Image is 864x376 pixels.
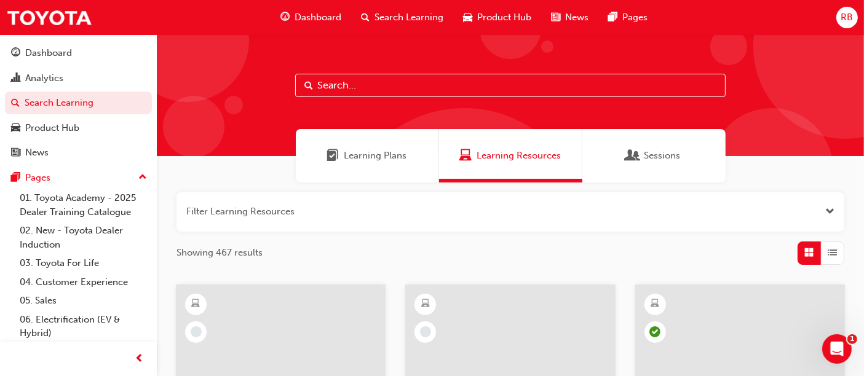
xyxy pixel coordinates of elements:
span: car-icon [463,10,472,25]
span: learningRecordVerb_NONE-icon [420,326,431,337]
a: Learning ResourcesLearning Resources [439,129,582,182]
span: Learning Resources [477,149,561,163]
span: guage-icon [280,10,290,25]
span: Learning Resources [459,149,472,163]
a: 05. Sales [15,291,152,310]
span: learningRecordVerb_COMPLETE-icon [649,326,660,337]
span: learningRecordVerb_NONE-icon [191,326,202,337]
span: News [565,10,589,25]
a: 04. Customer Experience [15,273,152,292]
span: guage-icon [11,48,20,59]
iframe: Intercom live chat [822,334,852,364]
span: Learning Plans [344,149,407,163]
span: Product Hub [477,10,531,25]
button: DashboardAnalyticsSearch LearningProduct HubNews [5,39,152,166]
a: news-iconNews [541,5,598,30]
button: Open the filter [825,205,834,219]
span: Sessions [627,149,640,163]
span: up-icon [138,170,147,186]
span: Showing 467 results [176,246,263,260]
span: RB [841,10,853,25]
a: News [5,141,152,164]
span: learningResourceType_ELEARNING-icon [192,296,200,312]
span: learningResourceType_ELEARNING-icon [651,296,659,312]
span: List [828,246,838,260]
a: SessionsSessions [582,129,726,182]
a: guage-iconDashboard [271,5,351,30]
a: search-iconSearch Learning [351,5,453,30]
a: Dashboard [5,42,152,65]
img: Trak [6,4,92,31]
button: Pages [5,166,152,189]
span: pages-icon [11,173,20,184]
div: Pages [25,171,50,185]
span: Dashboard [295,10,341,25]
div: Product Hub [25,121,79,135]
span: 1 [847,334,857,344]
a: Search Learning [5,92,152,114]
a: car-iconProduct Hub [453,5,541,30]
a: 03. Toyota For Life [15,254,152,273]
span: search-icon [11,98,20,109]
span: Pages [622,10,648,25]
span: Search [304,79,313,93]
div: Analytics [25,71,63,85]
div: Dashboard [25,46,72,60]
a: Product Hub [5,117,152,139]
a: 01. Toyota Academy - 2025 Dealer Training Catalogue [15,189,152,221]
a: 02. New - Toyota Dealer Induction [15,221,152,254]
a: Analytics [5,67,152,90]
span: search-icon [361,10,370,25]
span: news-icon [551,10,560,25]
span: Sessions [644,149,681,163]
span: news-icon [11,147,20,159]
span: chart-icon [11,73,20,84]
a: Learning PlansLearning Plans [296,129,439,182]
span: Grid [805,246,814,260]
button: RB [836,7,858,28]
span: learningResourceType_ELEARNING-icon [421,296,430,312]
input: Search... [295,74,726,97]
span: car-icon [11,123,20,134]
span: pages-icon [608,10,617,25]
a: pages-iconPages [598,5,657,30]
span: Search Learning [375,10,443,25]
span: Learning Plans [327,149,339,163]
a: 06. Electrification (EV & Hybrid) [15,310,152,343]
div: News [25,146,49,160]
span: prev-icon [135,351,145,367]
